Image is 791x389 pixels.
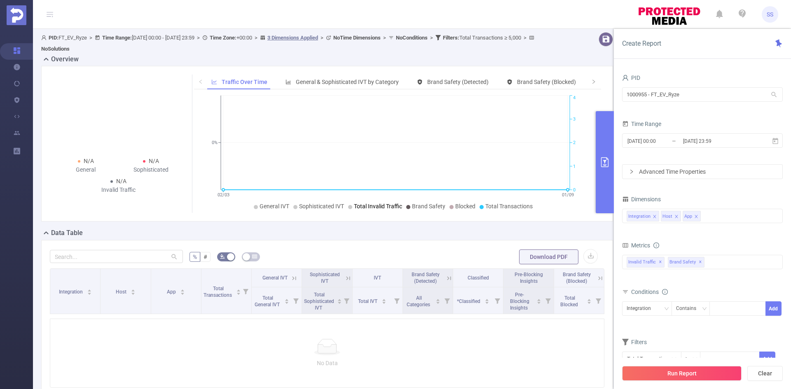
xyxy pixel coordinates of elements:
[623,165,782,179] div: icon: rightAdvanced Time Properties
[337,298,342,300] i: icon: caret-up
[131,288,135,291] i: icon: caret-up
[57,359,597,368] p: No Data
[41,35,536,52] span: FT_EV_Ryze [DATE] 00:00 - [DATE] 23:59 +00:00
[193,254,197,260] span: %
[87,35,95,41] span: >
[510,292,529,311] span: Pre-Blocking Insights
[484,300,489,303] i: icon: caret-down
[236,291,241,294] i: icon: caret-down
[217,192,229,198] tspan: 02/03
[84,158,94,164] span: N/A
[220,254,225,259] i: icon: bg-colors
[682,135,749,147] input: End date
[255,295,281,307] span: Total General IVT
[119,165,184,174] div: Sophisticated
[252,35,260,41] span: >
[59,289,84,295] span: Integration
[592,287,604,314] i: Filter menu
[627,302,657,315] div: Integration
[684,211,692,222] div: App
[382,300,386,303] i: icon: caret-down
[310,272,340,284] span: Sophisticated IVT
[267,35,318,41] u: 3 Dimensions Applied
[285,298,289,300] i: icon: caret-up
[662,211,672,222] div: Host
[374,275,381,281] span: IVT
[299,203,344,210] span: Sophisticated IVT
[194,35,202,41] span: >
[759,352,775,366] button: Add
[765,301,782,316] button: Add
[485,203,533,210] span: Total Transactions
[515,272,543,284] span: Pre-Blocking Insights
[683,211,701,221] li: App
[222,79,267,85] span: Traffic Over Time
[262,275,288,281] span: General IVT
[536,298,541,303] div: Sort
[304,292,334,311] span: Total Sophisticated IVT
[436,298,440,300] i: icon: caret-up
[180,291,185,294] i: icon: caret-down
[333,35,381,41] b: No Time Dimensions
[468,275,489,281] span: Classified
[198,79,203,84] i: icon: left
[587,298,592,303] div: Sort
[396,35,428,41] b: No Conditions
[412,203,445,210] span: Brand Safety
[676,302,702,315] div: Contains
[180,288,185,291] i: icon: caret-up
[560,295,579,307] span: Total Blocked
[491,287,503,314] i: Filter menu
[49,35,59,41] b: PID:
[562,192,573,198] tspan: 01/09
[767,6,773,23] span: SS
[542,287,554,314] i: Filter menu
[51,54,79,64] h2: Overview
[354,203,402,210] span: Total Invalid Traffic
[653,242,659,248] i: icon: info-circle
[260,203,289,210] span: General IVT
[627,257,665,268] span: Invalid Traffic
[131,288,136,293] div: Sort
[521,35,529,41] span: >
[628,211,651,222] div: Integration
[455,203,475,210] span: Blocked
[587,300,592,303] i: icon: caret-down
[702,306,707,312] i: icon: down
[661,211,681,221] li: Host
[391,287,403,314] i: Filter menu
[536,298,541,300] i: icon: caret-up
[236,288,241,291] i: icon: caret-up
[428,35,435,41] span: >
[41,35,49,40] i: icon: user
[457,298,482,304] span: *Classified
[296,79,399,85] span: General & Sophisticated IVT by Category
[285,300,289,303] i: icon: caret-down
[662,289,668,295] i: icon: info-circle
[443,35,521,41] span: Total Transactions ≥ 5,000
[747,366,783,381] button: Clear
[290,287,302,314] i: Filter menu
[622,196,661,203] span: Dimensions
[699,257,702,267] span: ✕
[87,291,91,294] i: icon: caret-down
[563,272,591,284] span: Brand Safety (Blocked)
[686,352,694,366] div: ≥
[427,79,489,85] span: Brand Safety (Detected)
[573,187,576,193] tspan: 0
[102,35,132,41] b: Time Range:
[627,135,693,147] input: Start date
[381,298,386,303] div: Sort
[622,242,650,249] span: Metrics
[131,291,135,294] i: icon: caret-down
[252,254,257,259] i: icon: table
[167,289,177,295] span: App
[116,178,126,184] span: N/A
[382,298,386,300] i: icon: caret-up
[341,287,352,314] i: Filter menu
[435,298,440,303] div: Sort
[668,257,704,268] span: Brand Safety
[573,96,576,101] tspan: 4
[204,286,233,298] span: Total Transactions
[484,298,489,303] div: Sort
